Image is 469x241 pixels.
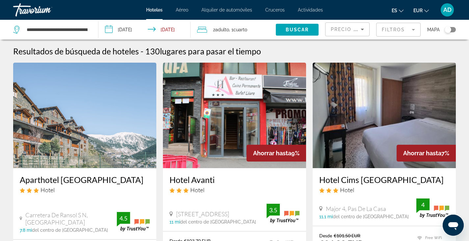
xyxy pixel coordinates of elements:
a: Travorium [13,1,79,18]
div: 3 star Hotel [169,186,300,194]
span: Buscar [286,27,309,32]
span: lugares para pasar el tiempo [160,46,261,56]
div: 3 star Hotel [319,186,449,194]
mat-select: Sort by [331,25,364,33]
img: trustyou-badge.svg [117,212,150,231]
span: es [392,8,397,13]
button: Change language [392,6,404,15]
button: Check-in date: Oct 3, 2025 Check-out date: Oct 5, 2025 [98,20,190,40]
button: Filter [376,22,421,37]
span: Ahorrar hasta [403,150,441,157]
div: 3.5 [267,206,280,214]
span: Cuarto [233,27,247,32]
span: del centro de [GEOGRAPHIC_DATA] [32,227,108,233]
span: Desde [319,233,332,238]
a: Hoteles [146,7,163,13]
div: 9% [247,145,306,162]
button: Change currency [413,6,429,15]
a: Actividades [298,7,323,13]
span: - [141,46,143,56]
img: trustyou-badge.svg [416,198,449,218]
span: Hotel [340,186,354,194]
h1: Resultados de búsqueda de hoteles [13,46,139,56]
a: Hotel Avanti [169,175,300,185]
span: Carretera De Ransol S N, [GEOGRAPHIC_DATA] [25,211,117,226]
span: Precio más bajo [331,27,382,32]
span: 11 mi [169,219,180,225]
span: del centro de [GEOGRAPHIC_DATA] [333,214,409,219]
span: AD [443,7,452,13]
div: 4.5 [117,214,130,222]
a: Hotel Cims [GEOGRAPHIC_DATA] [319,175,449,185]
span: 11.1 mi [319,214,333,219]
h2: 130 [145,46,261,56]
span: [STREET_ADDRESS] [176,210,229,218]
button: User Menu [439,3,456,17]
span: Mapa [427,25,440,34]
div: 7% [397,145,456,162]
span: Adulto [215,27,229,32]
span: 7.8 mi [20,227,32,233]
img: Hotel image [13,63,156,168]
span: , 1 [229,25,247,34]
span: del centro de [GEOGRAPHIC_DATA] [180,219,256,225]
img: Hotel image [313,63,456,168]
a: Aparthotel [GEOGRAPHIC_DATA] [20,175,150,185]
div: 4 [416,201,430,209]
img: trustyou-badge.svg [267,204,300,223]
span: 2 [213,25,229,34]
del: €101.50 EUR [334,233,360,238]
span: Ahorrar hasta [253,150,291,157]
button: Travelers: 2 adults, 0 children [191,20,276,40]
span: EUR [413,8,423,13]
span: Hotel [190,186,204,194]
div: 3 star Hotel [20,186,150,194]
button: Toggle map [440,27,456,33]
iframe: Botón para iniciar la ventana de mensajería [443,215,464,236]
span: Hotel [40,186,55,194]
span: Major 4, Pas De La Casa [326,205,386,212]
a: Aéreo [176,7,188,13]
a: Alquiler de automóviles [201,7,252,13]
img: Hotel image [163,63,306,168]
a: Cruceros [265,7,285,13]
button: Buscar [276,24,319,36]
